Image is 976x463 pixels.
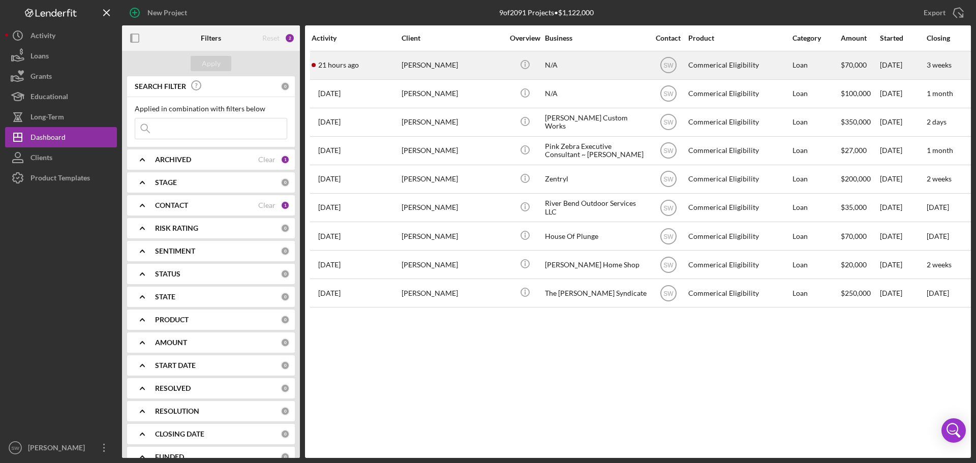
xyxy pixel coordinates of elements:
[688,109,790,136] div: Commerical Eligibility
[5,147,117,168] button: Clients
[281,246,290,256] div: 0
[281,82,290,91] div: 0
[30,46,49,69] div: Loans
[792,137,840,164] div: Loan
[281,201,290,210] div: 1
[545,109,647,136] div: [PERSON_NAME] Custom Works
[402,137,503,164] div: [PERSON_NAME]
[281,292,290,301] div: 0
[545,166,647,193] div: Zentryl
[402,109,503,136] div: [PERSON_NAME]
[880,280,926,306] div: [DATE]
[841,166,879,193] div: $200,000
[318,261,341,269] time: 2025-07-28 14:31
[841,34,879,42] div: Amount
[155,407,199,415] b: RESOLUTION
[5,25,117,46] button: Activity
[281,155,290,164] div: 1
[202,56,221,71] div: Apply
[262,34,280,42] div: Reset
[841,137,879,164] div: $27,000
[927,89,953,98] time: 1 month
[281,178,290,187] div: 0
[155,430,204,438] b: CLOSING DATE
[281,452,290,461] div: 0
[792,166,840,193] div: Loan
[318,175,341,183] time: 2025-08-06 17:02
[927,117,947,126] time: 2 days
[402,251,503,278] div: [PERSON_NAME]
[792,52,840,79] div: Loan
[258,156,276,164] div: Clear
[663,261,674,268] text: SW
[258,201,276,209] div: Clear
[545,80,647,107] div: N/A
[30,168,90,191] div: Product Templates
[663,290,674,297] text: SW
[30,86,68,109] div: Educational
[281,407,290,416] div: 0
[880,109,926,136] div: [DATE]
[155,178,177,187] b: STAGE
[318,89,341,98] time: 2025-08-23 08:37
[318,118,341,126] time: 2025-08-22 19:41
[792,34,840,42] div: Category
[927,146,953,155] time: 1 month
[688,166,790,193] div: Commerical Eligibility
[792,251,840,278] div: Loan
[649,34,687,42] div: Contact
[663,176,674,183] text: SW
[5,168,117,188] a: Product Templates
[545,34,647,42] div: Business
[913,3,971,23] button: Export
[5,127,117,147] button: Dashboard
[402,80,503,107] div: [PERSON_NAME]
[318,289,341,297] time: 2025-05-27 13:32
[927,289,949,297] time: [DATE]
[841,52,879,79] div: $70,000
[663,147,674,155] text: SW
[841,223,879,250] div: $70,000
[5,66,117,86] a: Grants
[499,9,594,17] div: 9 of 2091 Projects • $1,122,000
[663,119,674,126] text: SW
[155,224,198,232] b: RISK RATING
[402,52,503,79] div: [PERSON_NAME]
[402,194,503,221] div: [PERSON_NAME]
[545,52,647,79] div: N/A
[880,251,926,278] div: [DATE]
[792,80,840,107] div: Loan
[545,137,647,164] div: Pink Zebra Executive Consultant ~ [PERSON_NAME]
[688,137,790,164] div: Commerical Eligibility
[191,56,231,71] button: Apply
[281,361,290,370] div: 0
[318,61,359,69] time: 2025-08-25 20:03
[155,338,187,347] b: AMOUNT
[281,315,290,324] div: 0
[880,166,926,193] div: [DATE]
[281,269,290,279] div: 0
[402,34,503,42] div: Client
[155,293,175,301] b: STATE
[122,3,197,23] button: New Project
[135,105,287,113] div: Applied in combination with filters below
[545,280,647,306] div: The [PERSON_NAME] Syndicate
[927,232,949,240] time: [DATE]
[11,445,19,451] text: SW
[688,194,790,221] div: Commerical Eligibility
[880,52,926,79] div: [DATE]
[5,86,117,107] button: Educational
[5,46,117,66] button: Loans
[30,25,55,48] div: Activity
[927,174,952,183] time: 2 weeks
[792,194,840,221] div: Loan
[5,438,117,458] button: SW[PERSON_NAME]
[880,137,926,164] div: [DATE]
[841,251,879,278] div: $20,000
[927,260,952,269] time: 2 weeks
[281,384,290,393] div: 0
[841,280,879,306] div: $250,000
